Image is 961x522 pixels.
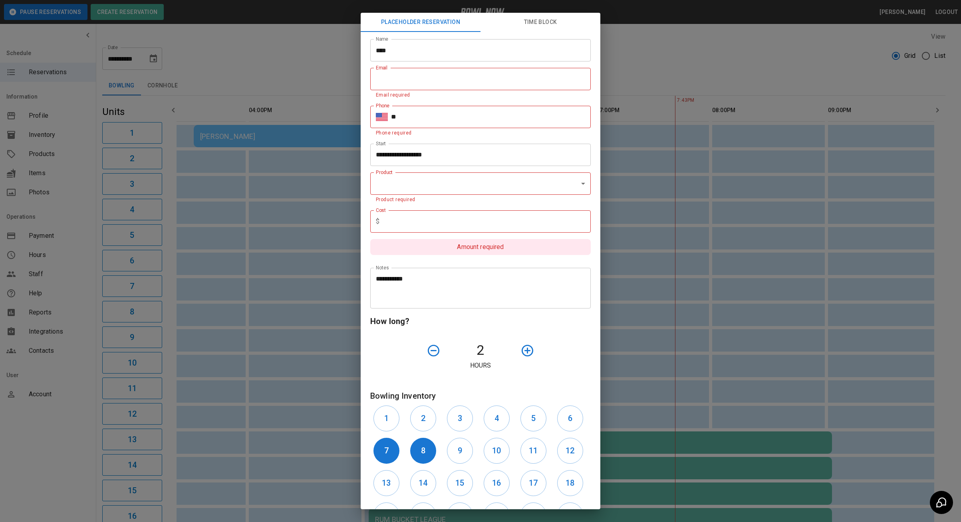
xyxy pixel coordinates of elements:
h6: 7 [384,444,389,457]
button: 14 [410,470,436,496]
button: 4 [484,405,510,431]
label: Phone [376,102,389,109]
button: 5 [520,405,546,431]
p: Product required [376,196,585,204]
h6: 24 [566,509,574,522]
p: Phone required [376,129,585,137]
button: 3 [447,405,473,431]
button: 13 [373,470,399,496]
button: 8 [410,438,436,464]
h6: 12 [566,444,574,457]
button: 18 [557,470,583,496]
button: 17 [520,470,546,496]
h6: 8 [421,444,425,457]
button: 1 [373,405,399,431]
h6: 13 [382,477,391,489]
p: Hours [370,361,591,370]
h6: 14 [419,477,427,489]
p: Email required [376,91,585,99]
div: ​ [370,172,591,195]
h6: 19 [382,509,391,522]
label: Start [376,140,386,147]
h6: 2 [421,412,425,425]
h6: 5 [531,412,536,425]
input: Choose date, selected date is Aug 22, 2025 [370,144,585,166]
button: 7 [373,438,399,464]
button: 10 [484,438,510,464]
h6: 23 [529,509,538,522]
h6: 4 [494,412,499,425]
button: Placeholder Reservation [361,13,480,32]
button: 11 [520,438,546,464]
h6: 10 [492,444,501,457]
p: Amount required [370,239,591,255]
h6: How long? [370,315,591,328]
h6: 1 [384,412,389,425]
h6: 22 [492,509,501,522]
h6: 18 [566,477,574,489]
h6: 6 [568,412,572,425]
h4: 2 [444,342,517,359]
p: $ [376,217,379,226]
h6: 3 [458,412,462,425]
button: 9 [447,438,473,464]
h6: 16 [492,477,501,489]
h6: 17 [529,477,538,489]
button: 16 [484,470,510,496]
button: 15 [447,470,473,496]
h6: 15 [455,477,464,489]
h6: 11 [529,444,538,457]
button: 12 [557,438,583,464]
h6: 20 [419,509,427,522]
button: Time Block [480,13,600,32]
button: 6 [557,405,583,431]
h6: 9 [458,444,462,457]
h6: 21 [455,509,464,522]
h6: Bowling Inventory [370,390,591,402]
button: Select country [376,111,388,123]
button: 2 [410,405,436,431]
